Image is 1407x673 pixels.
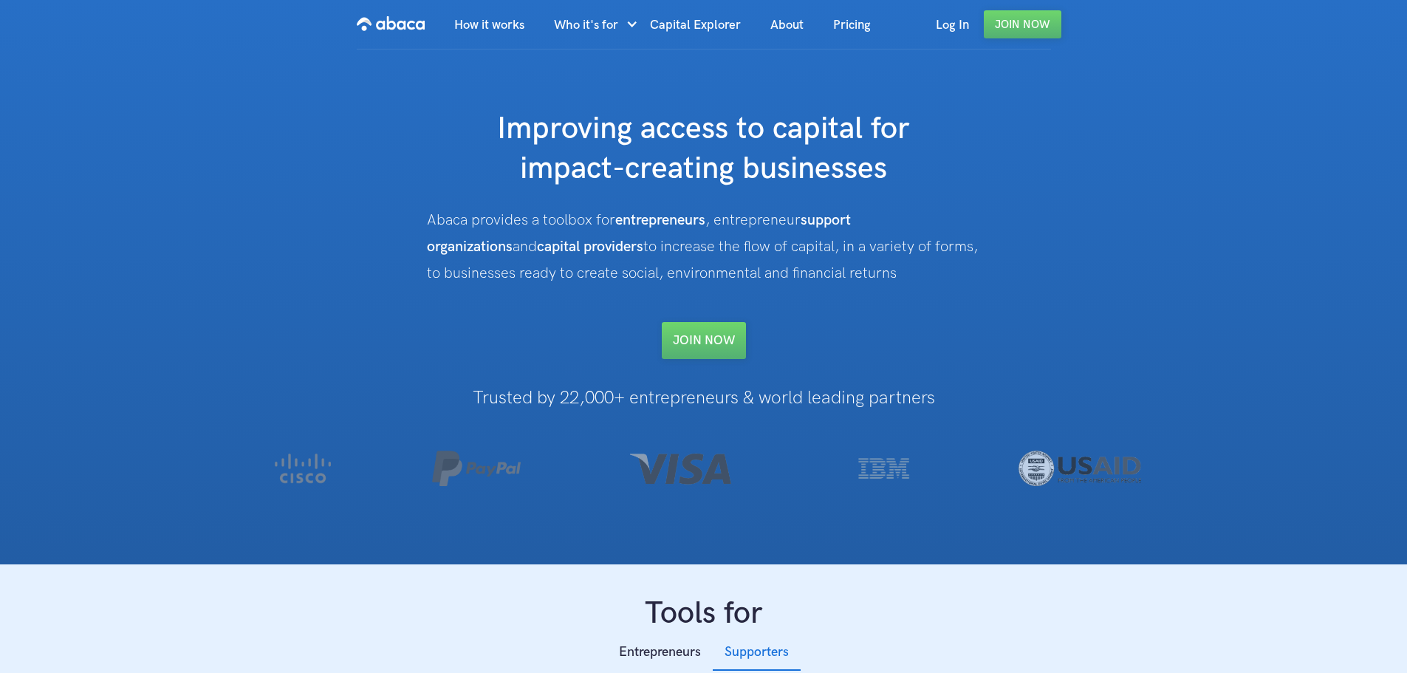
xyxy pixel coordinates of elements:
img: Abaca logo [357,12,425,35]
h1: Improving access to capital for impact-creating businesses [408,109,999,189]
a: Join Now [984,10,1061,38]
a: Join NOW [662,322,746,359]
h1: Tools for [211,594,1197,634]
h1: Trusted by 22,000+ entrepreneurs & world leading partners [211,389,1197,408]
strong: entrepreneurs [615,211,705,229]
div: Supporters [725,641,789,663]
strong: capital providers [537,238,643,256]
div: Entrepreneurs [619,641,701,663]
div: Abaca provides a toolbox for , entrepreneur and to increase the flow of capital, in a variety of ... [427,207,981,287]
